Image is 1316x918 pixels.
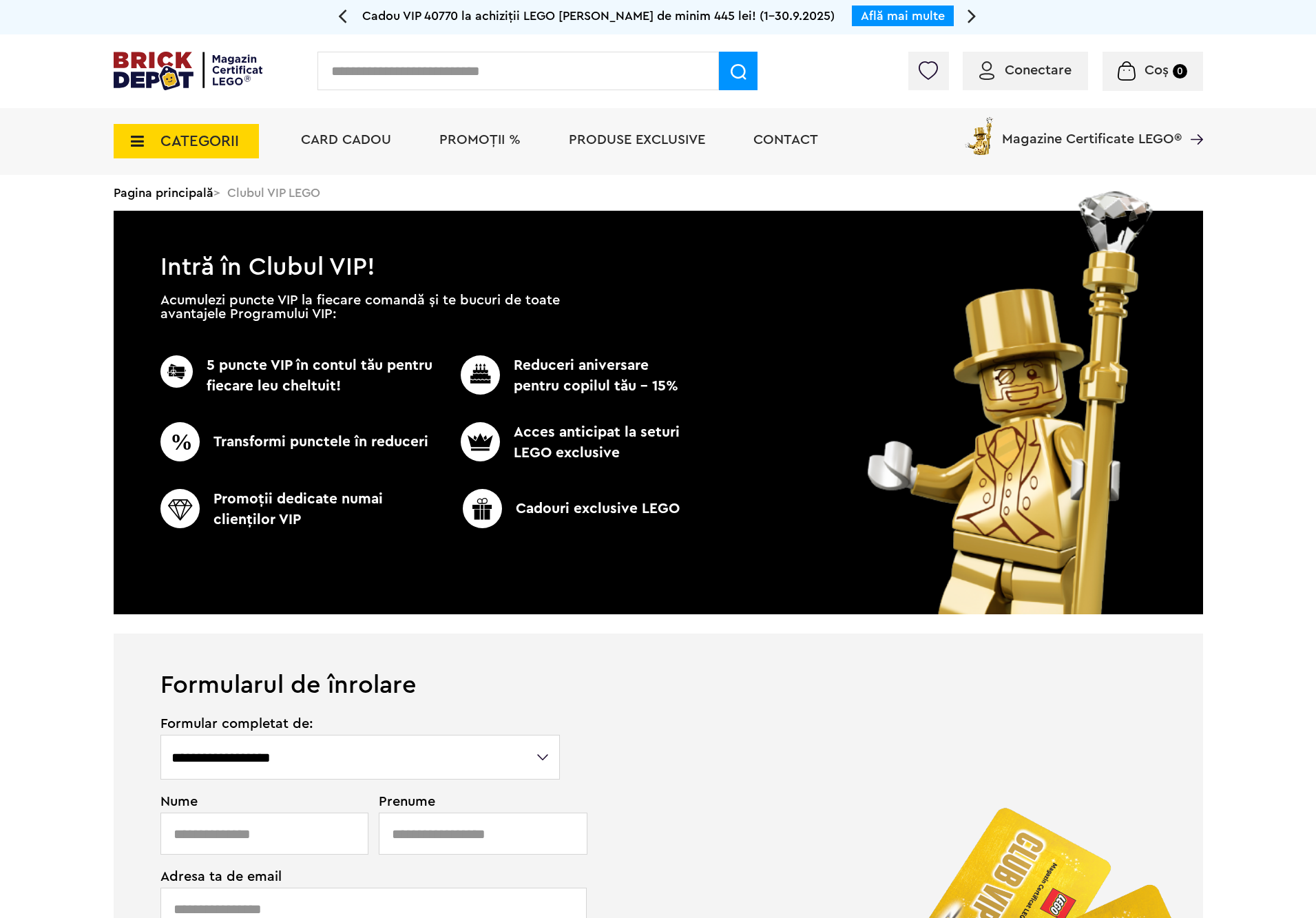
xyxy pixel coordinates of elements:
[432,489,710,528] p: Cadouri exclusive LEGO
[160,870,562,884] span: Adresa ta de email
[979,63,1072,77] a: Conectare
[461,422,500,461] img: CC_BD_Green_chek_mark
[160,717,562,731] span: Formular completat de:
[160,422,200,461] img: CC_BD_Green_chek_mark
[114,211,1203,274] h1: Intră în Clubul VIP!
[160,489,438,530] p: Promoţii dedicate numai clienţilor VIP
[439,133,521,147] a: PROMOȚII %
[160,293,560,321] p: Acumulezi puncte VIP la fiecare comandă și te bucuri de toate avantajele Programului VIP:
[1182,114,1203,128] a: Magazine Certificate LEGO®
[114,175,1203,211] div: > Clubul VIP LEGO
[1173,64,1187,79] small: 0
[160,134,239,149] span: CATEGORII
[160,355,438,397] p: 5 puncte VIP în contul tău pentru fiecare leu cheltuit!
[160,422,438,461] p: Transformi punctele în reduceri
[301,133,391,147] a: Card Cadou
[1005,63,1072,77] span: Conectare
[463,489,502,528] img: CC_BD_Green_chek_mark
[114,634,1203,698] h1: Formularul de înrolare
[461,355,500,395] img: CC_BD_Green_chek_mark
[160,795,362,809] span: Nume
[753,133,818,147] a: Contact
[848,191,1174,614] img: vip_page_image
[1002,114,1182,146] span: Magazine Certificate LEGO®
[569,133,705,147] a: Produse exclusive
[160,355,193,388] img: CC_BD_Green_chek_mark
[114,187,213,199] a: Pagina principală
[379,795,562,809] span: Prenume
[362,10,835,22] span: Cadou VIP 40770 la achiziții LEGO [PERSON_NAME] de minim 445 lei! (1-30.9.2025)
[1145,63,1169,77] span: Coș
[438,422,685,463] p: Acces anticipat la seturi LEGO exclusive
[160,489,200,528] img: CC_BD_Green_chek_mark
[438,355,685,397] p: Reduceri aniversare pentru copilul tău - 15%
[861,10,945,22] a: Află mai multe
